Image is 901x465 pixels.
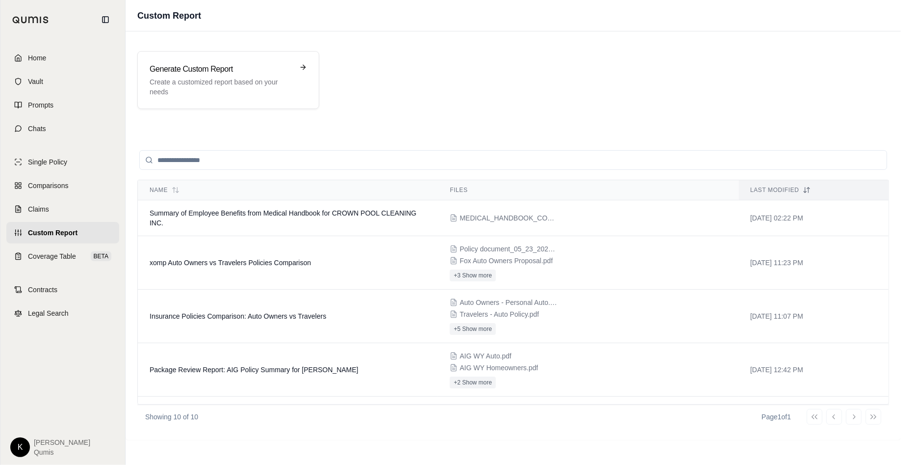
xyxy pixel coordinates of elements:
div: Page 1 of 1 [762,412,791,422]
td: [DATE] 12:42 PM [739,343,889,397]
span: Fox Auto Owners Proposal.pdf [460,256,553,266]
span: Coverage Table [28,251,76,261]
td: [DATE] 11:23 PM [739,236,889,290]
span: AIG WY Auto.pdf [460,351,512,361]
a: Chats [6,118,119,139]
a: Vault [6,71,119,92]
span: Insurance Policies Comparison: Auto Owners vs Travelers [150,312,326,320]
span: AIG WY Homeowners.pdf [460,363,538,373]
span: Comparisons [28,181,68,191]
span: Claims [28,204,49,214]
p: Create a customized report based on your needs [150,77,293,97]
td: [DATE] 11:07 PM [739,290,889,343]
span: Contracts [28,285,57,295]
span: Custom Report [28,228,77,238]
th: Files [438,180,738,200]
a: Comparisons [6,175,119,196]
p: Showing 10 of 10 [145,412,198,422]
span: Auto Owners - Personal Auto.pdf [460,298,558,307]
span: Chats [28,124,46,134]
span: Vault [28,77,43,86]
span: Legal Search [28,308,69,318]
a: Home [6,47,119,69]
span: Prompts [28,100,53,110]
div: K [10,438,30,457]
a: Single Policy [6,151,119,173]
span: Single Policy [28,157,67,167]
a: Coverage TableBETA [6,246,119,267]
span: Package Review Report: AIG Policy Summary for Tim Barry [150,366,359,374]
td: [DATE] 03:44 PM [739,397,889,450]
span: BETA [91,251,111,261]
div: Last modified [750,186,877,194]
a: Prompts [6,94,119,116]
button: +3 Show more [450,270,496,281]
span: Travelers - Auto Policy.pdf [460,309,539,319]
div: Name [150,186,426,194]
span: Policy document_05_23_2025.pdf [460,244,558,254]
span: [PERSON_NAME] [34,438,90,447]
button: +2 Show more [450,377,496,388]
span: MEDICAL_HANDBOOK_COC_1738033_72632765_FL_EKYB_2025-08-01_T.pdf [460,213,558,223]
td: [DATE] 02:22 PM [739,200,889,236]
h3: Generate Custom Report [150,63,293,75]
span: Summary of Employee Benefits from Medical Handbook for CROWN POOL CLEANING INC. [150,209,416,227]
button: Collapse sidebar [98,12,113,27]
img: Qumis Logo [12,16,49,24]
a: Contracts [6,279,119,301]
a: Custom Report [6,222,119,244]
span: Home [28,53,46,63]
a: Legal Search [6,302,119,324]
span: Qumis [34,447,90,457]
button: +5 Show more [450,323,496,335]
a: Claims [6,198,119,220]
h1: Custom Report [137,9,201,23]
span: xomp Auto Owners vs Travelers Policies Comparison [150,259,311,267]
